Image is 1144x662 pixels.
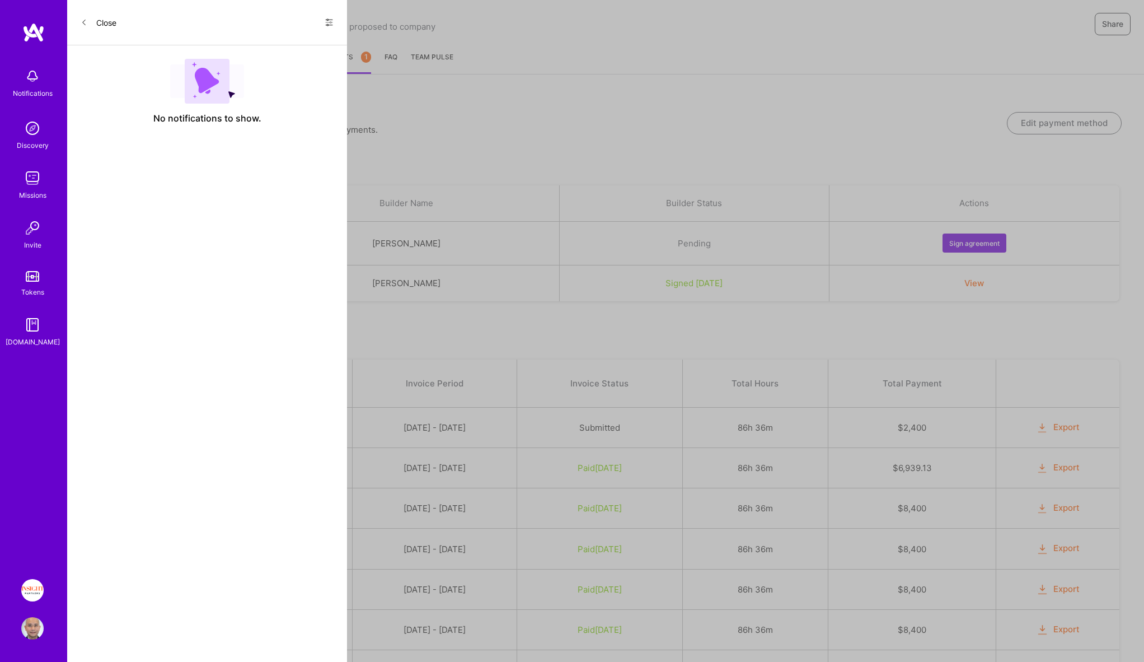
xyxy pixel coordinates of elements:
a: User Avatar [18,617,46,640]
div: [DOMAIN_NAME] [6,336,60,348]
img: guide book [21,314,44,336]
div: Missions [19,189,46,201]
img: User Avatar [21,617,44,640]
img: discovery [21,117,44,139]
div: Tokens [21,286,44,298]
img: teamwork [21,167,44,189]
div: Invite [24,239,41,251]
div: Discovery [17,139,49,151]
img: Invite [21,217,44,239]
img: tokens [26,271,39,282]
span: No notifications to show. [153,113,261,124]
button: Close [81,13,116,31]
img: empty [170,59,244,104]
img: Insight Partners: Data & AI - Sourcing [21,579,44,602]
img: logo [22,22,45,43]
a: Insight Partners: Data & AI - Sourcing [18,579,46,602]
